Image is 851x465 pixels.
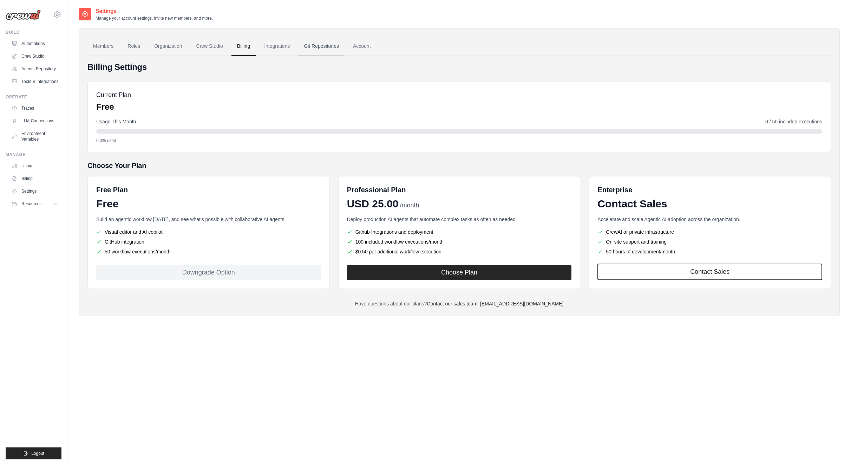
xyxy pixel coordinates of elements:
[96,248,321,255] li: 50 workflow executions/month
[347,185,406,195] h6: Professional Plan
[191,37,229,56] a: Crew Studio
[597,216,822,223] p: Accelerate and scale Agentic AI adoption across the organization.
[8,103,61,114] a: Traces
[8,173,61,184] a: Billing
[96,185,128,195] h6: Free Plan
[6,30,61,35] div: Build
[347,265,572,280] button: Choose Plan
[6,447,61,459] button: Logout
[8,63,61,75] a: Agents Repository
[347,216,572,223] p: Deploy production AI agents that automate complex tasks as often as needed.
[96,198,321,210] div: Free
[597,185,822,195] h6: Enterprise
[6,9,41,20] img: Logo
[87,300,831,307] p: Have questions about our plans?
[8,128,61,145] a: Environment Variables
[149,37,188,56] a: Organization
[6,152,61,157] div: Manage
[597,228,822,235] li: CrewAI or private infrastructure
[21,201,41,207] span: Resources
[96,7,213,15] h2: Settings
[258,37,295,56] a: Integrations
[347,198,399,210] span: USD 25.00
[87,62,831,73] h4: Billing Settings
[8,51,61,62] a: Crew Studio
[122,37,146,56] a: Roles
[347,248,572,255] li: $0.50 per additional workflow execution
[96,90,131,100] h5: Current Plan
[96,138,116,143] span: 0.0% used
[8,115,61,127] a: LLM Connections
[96,265,321,280] div: Downgrade Option
[96,238,321,245] li: GitHub integration
[298,37,345,56] a: Git Repositories
[400,201,419,210] span: /month
[96,216,321,223] p: Build an agentic workflow [DATE], and see what's possible with collaborative AI agents.
[8,38,61,49] a: Automations
[87,37,119,56] a: Members
[96,15,213,21] p: Manage your account settings, invite new members, and more.
[231,37,256,56] a: Billing
[96,101,131,112] p: Free
[8,198,61,209] button: Resources
[96,228,321,235] li: Visual editor and AI copilot
[597,248,822,255] li: 50 hours of development/month
[31,451,44,456] span: Logout
[8,186,61,197] a: Settings
[765,118,822,125] span: 0 / 50 included executions
[87,161,831,170] h5: Choose Your Plan
[347,228,572,235] li: Github Integrations and deployment
[347,37,377,56] a: Account
[347,238,572,245] li: 100 included workflow executions/month
[597,198,822,210] div: Contact Sales
[597,238,822,245] li: On-site support and training
[597,264,822,280] a: Contact Sales
[8,76,61,87] a: Tools & Integrations
[427,301,563,306] a: Contact our sales team: [EMAIL_ADDRESS][DOMAIN_NAME]
[8,160,61,172] a: Usage
[96,118,136,125] span: Usage This Month
[6,94,61,100] div: Operate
